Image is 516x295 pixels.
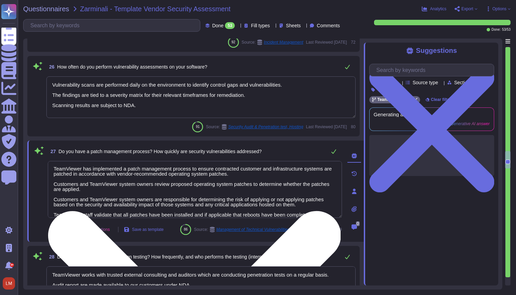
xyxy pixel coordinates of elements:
input: Search by keywords [27,19,200,31]
span: 27 [48,149,56,154]
span: 80 [349,125,355,129]
textarea: TeamViewer has implemented a patch management process to ensure contracted customer and infrastru... [48,161,342,218]
textarea: Vulnerability scans are performed daily on the environment to identify control gaps and vulnerabi... [46,76,356,118]
span: Done: [491,28,501,31]
span: Last Reviewed [DATE] [306,40,347,44]
span: Export [461,7,473,11]
img: user [3,277,15,290]
span: 0 [356,221,360,226]
span: Zarminali - Template Vendor Security Assessment [80,5,231,12]
button: Analytics [422,6,446,12]
span: Questionnaires [23,5,69,12]
span: Security Audit & Penetration test, Hosting [228,125,303,129]
span: Sheets [286,23,301,28]
span: Source: [242,40,303,45]
span: 86 [184,227,188,231]
span: Last Reviewed [DATE] [306,125,347,129]
span: Comments [317,23,340,28]
div: 9+ [10,263,14,267]
span: Options [492,7,506,11]
input: Search by keywords [373,64,494,76]
span: Analytics [430,7,446,11]
span: How often do you perform vulnerability assessments on your software? [57,64,207,70]
span: Source: [206,124,303,130]
span: 26 [46,64,55,69]
span: 53 / 53 [502,28,511,31]
span: 91 [196,125,200,129]
span: Incident Management [264,40,303,44]
button: user [1,276,20,291]
span: 69 [336,227,342,232]
div: 53 [225,22,235,29]
span: Fill types [251,23,270,28]
span: 92 [231,40,235,44]
span: Do you have a patch management process? How quickly are security vulnerabilities addressed? [59,149,262,154]
span: Done [212,23,224,28]
span: 72 [349,40,355,44]
span: 28 [46,254,55,259]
